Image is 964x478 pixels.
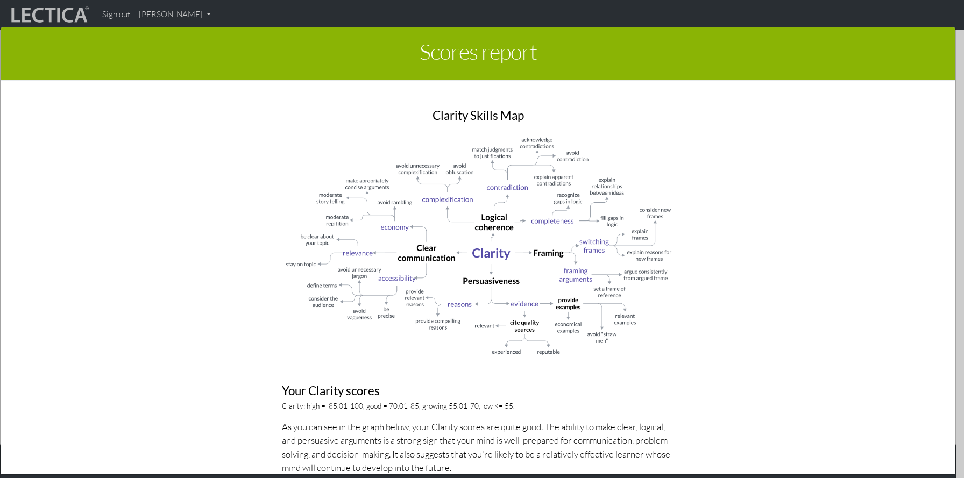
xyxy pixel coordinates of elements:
p: Clarity: high = 85.01-100, good = 70.01-85, growing 55.01-70, low <= 55. [282,401,675,411]
h3: Your Clarity scores [282,384,675,398]
p: As you can see in the graph below, your Clarity scores are quite good. The ability to make clear,... [282,420,675,474]
h3: Clarity Skills Map [282,109,675,123]
img: clarity-skills-lucid.png [282,135,675,359]
h1: Scores report [9,35,947,72]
